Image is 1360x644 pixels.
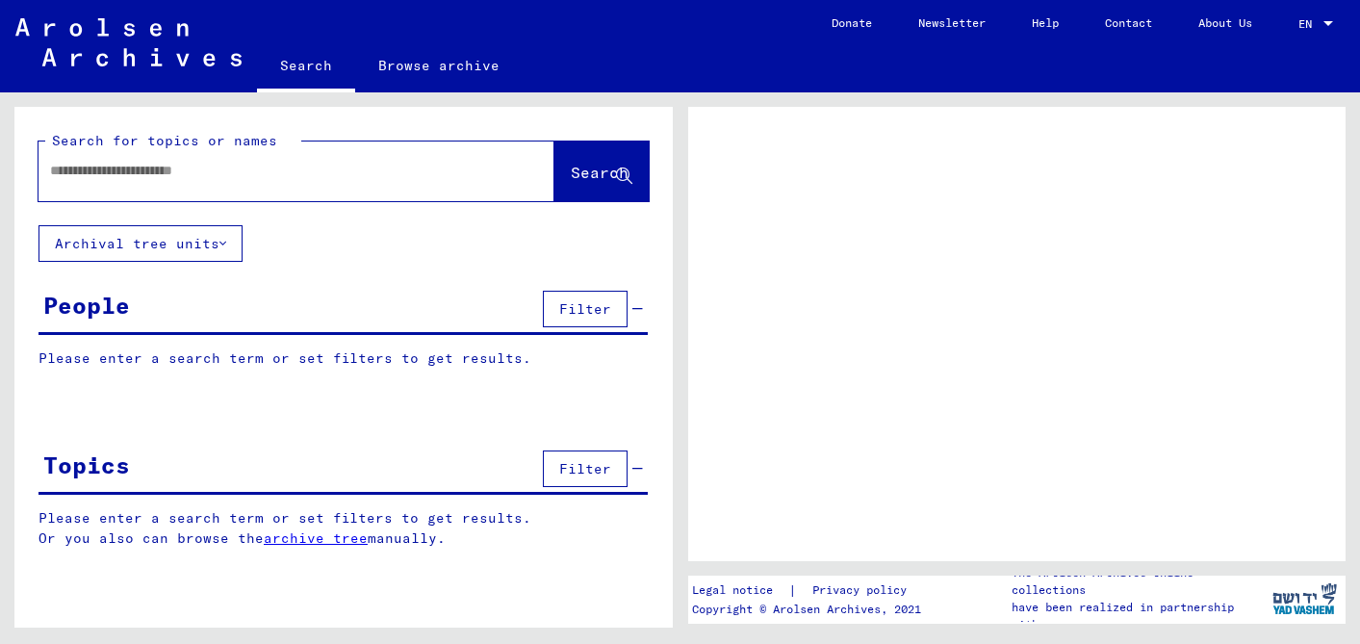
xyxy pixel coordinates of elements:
div: People [43,288,130,322]
span: Filter [559,460,611,477]
button: Search [554,142,649,201]
span: EN [1298,17,1320,31]
a: Browse archive [355,42,523,89]
p: Please enter a search term or set filters to get results. [38,348,648,369]
p: The Arolsen Archives online collections [1012,564,1263,599]
p: have been realized in partnership with [1012,599,1263,633]
p: Please enter a search term or set filters to get results. Or you also can browse the manually. [38,508,649,549]
img: Arolsen_neg.svg [15,18,242,66]
a: Privacy policy [797,580,930,601]
div: Topics [43,448,130,482]
span: Filter [559,300,611,318]
a: Search [257,42,355,92]
span: Search [571,163,629,182]
button: Filter [543,451,628,487]
a: Legal notice [692,580,788,601]
div: | [692,580,930,601]
p: Copyright © Arolsen Archives, 2021 [692,601,930,618]
button: Archival tree units [38,225,243,262]
button: Filter [543,291,628,327]
a: archive tree [264,529,368,547]
mat-label: Search for topics or names [52,132,277,149]
img: yv_logo.png [1269,575,1341,623]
